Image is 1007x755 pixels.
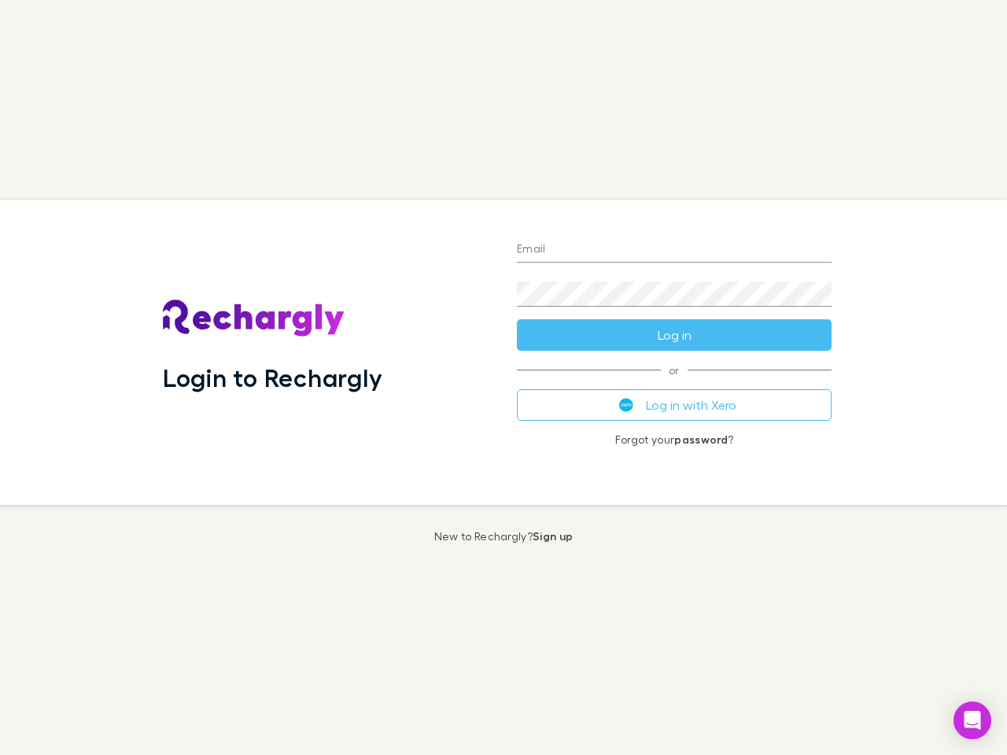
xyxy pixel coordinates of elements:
div: Open Intercom Messenger [954,702,991,739]
img: Rechargly's Logo [163,300,345,337]
button: Log in [517,319,832,351]
p: Forgot your ? [517,433,832,446]
button: Log in with Xero [517,389,832,421]
h1: Login to Rechargly [163,363,382,392]
a: password [674,433,728,446]
a: Sign up [533,529,573,543]
p: New to Rechargly? [434,530,574,543]
img: Xero's logo [619,398,633,412]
